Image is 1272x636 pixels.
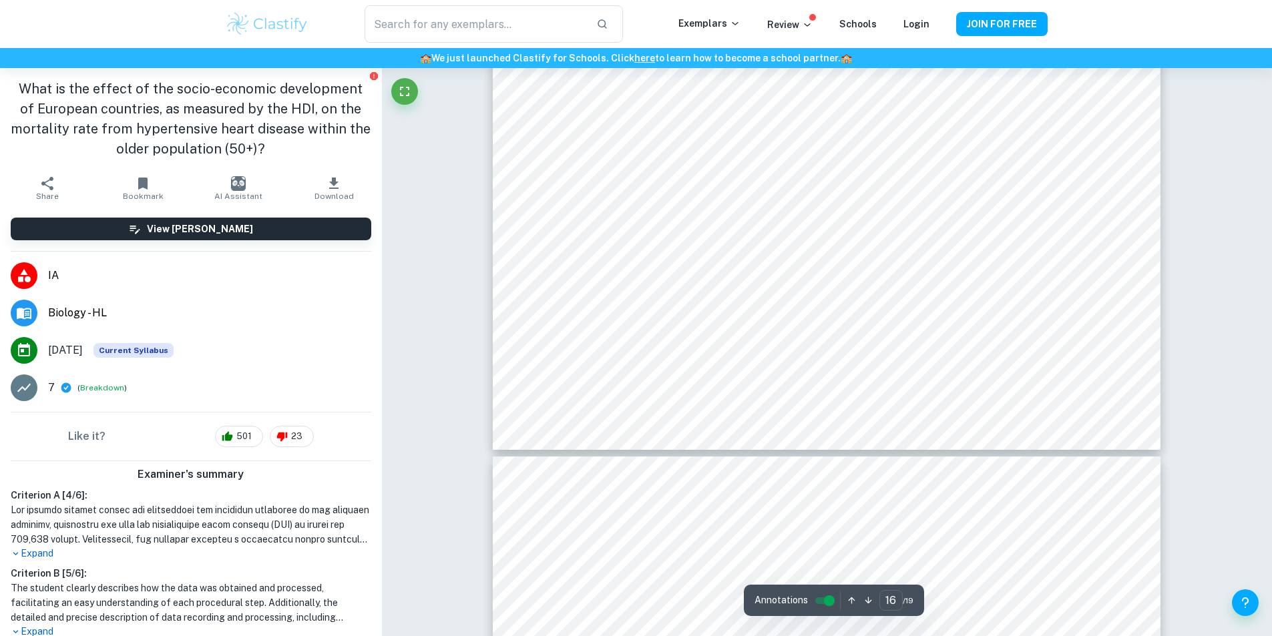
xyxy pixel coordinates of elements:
h1: What is the effect of the socio-economic development of European countries, as measured by the HD... [11,79,371,159]
span: Bookmark [123,192,164,201]
h6: We just launched Clastify for Schools. Click to learn how to become a school partner. [3,51,1269,65]
div: This exemplar is based on the current syllabus. Feel free to refer to it for inspiration/ideas wh... [93,343,174,358]
h6: Examiner's summary [5,466,377,483]
p: Exemplars [678,16,740,31]
h6: View [PERSON_NAME] [147,222,253,236]
img: AI Assistant [231,176,246,191]
span: AI Assistant [214,192,262,201]
button: JOIN FOR FREE [956,12,1048,36]
button: Fullscreen [391,78,418,105]
span: / 19 [903,595,913,607]
span: 23 [284,430,310,443]
span: 🏫 [841,53,852,63]
h1: The student clearly describes how the data was obtained and processed, facilitating an easy under... [11,581,371,625]
h1: Lor ipsumdo sitamet consec adi elitseddoei tem incididun utlaboree do mag aliquaen adminimv, quis... [11,503,371,547]
a: Schools [839,19,877,29]
h6: Criterion A [ 4 / 6 ]: [11,488,371,503]
span: Biology - HL [48,305,371,321]
button: Report issue [369,71,379,81]
p: 7 [48,380,55,396]
div: 501 [215,426,263,447]
span: Annotations [755,593,808,607]
button: AI Assistant [191,170,286,207]
button: Help and Feedback [1232,589,1259,616]
span: [DATE] [48,342,83,358]
span: 501 [229,430,259,443]
input: Search for any exemplars... [365,5,585,43]
button: Breakdown [80,382,124,394]
span: IA [48,268,371,284]
a: here [634,53,655,63]
p: Review [767,17,813,32]
span: 🏫 [420,53,431,63]
img: Clastify logo [225,11,310,37]
button: View [PERSON_NAME] [11,218,371,240]
span: Download [314,192,354,201]
div: 23 [270,426,314,447]
button: Download [286,170,382,207]
span: ( ) [77,382,127,394]
button: Bookmark [95,170,191,207]
h6: Criterion B [ 5 / 6 ]: [11,566,371,581]
span: Share [36,192,59,201]
a: Login [903,19,929,29]
span: Current Syllabus [93,343,174,358]
p: Expand [11,547,371,561]
h6: Like it? [68,428,105,444]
